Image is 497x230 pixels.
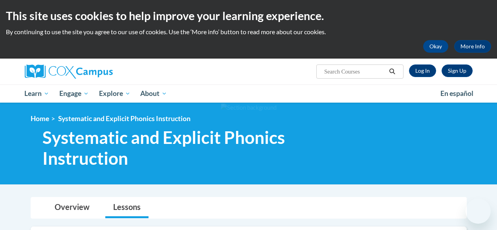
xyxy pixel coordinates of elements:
span: Learn [24,89,49,98]
span: About [140,89,167,98]
a: Engage [54,85,94,103]
iframe: Button to launch messaging window [466,199,491,224]
a: Cox Campus [25,64,166,79]
p: By continuing to use the site you agree to our use of cookies. Use the ‘More info’ button to read... [6,28,491,36]
button: Search [386,67,398,76]
div: Main menu [19,85,479,103]
a: Explore [94,85,136,103]
i:  [389,69,396,75]
button: Okay [423,40,448,53]
a: Overview [47,197,97,218]
img: Section background [221,103,277,112]
span: En español [440,89,473,98]
a: En español [435,85,479,102]
a: Learn [20,85,55,103]
input: Search Courses [323,67,386,76]
h2: This site uses cookies to help improve your learning experience. [6,8,491,24]
span: Explore [99,89,130,98]
span: Engage [59,89,89,98]
a: Lessons [105,197,149,218]
a: Home [31,114,49,123]
a: Log In [409,64,436,77]
span: Systematic and Explicit Phonics Instruction [42,127,367,169]
a: More Info [454,40,491,53]
a: Register [442,64,473,77]
span: Systematic and Explicit Phonics Instruction [58,114,191,123]
img: Cox Campus [25,64,113,79]
a: About [135,85,172,103]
